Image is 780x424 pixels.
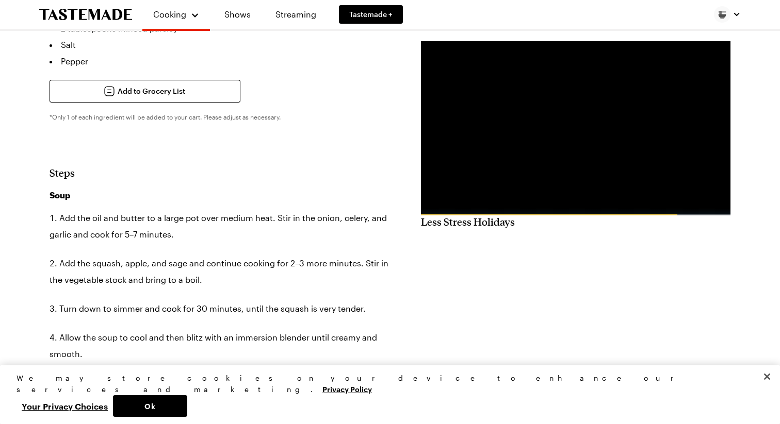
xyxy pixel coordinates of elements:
button: Close [756,365,778,388]
button: Your Privacy Choices [17,395,113,417]
a: More information about your privacy, opens in a new tab [322,384,372,394]
button: Ok [113,395,187,417]
div: Privacy [17,372,755,417]
div: We may store cookies on your device to enhance our services and marketing. [17,372,755,395]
